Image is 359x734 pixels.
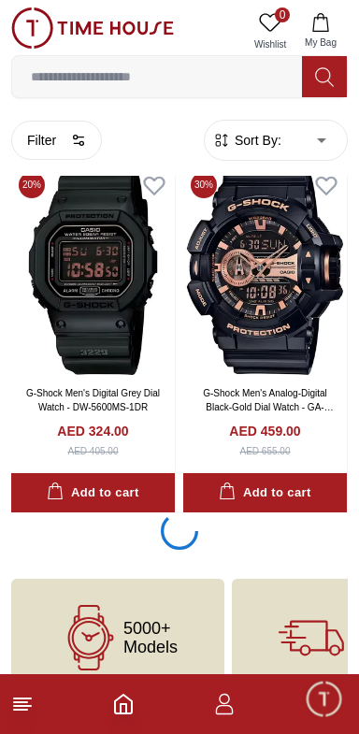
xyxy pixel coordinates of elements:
span: Wishlist [247,37,294,51]
a: Home [112,693,135,715]
h4: AED 459.00 [229,422,300,440]
img: ... [11,7,174,49]
div: Add to cart [219,482,310,504]
img: G-Shock Men's Digital Grey Dial Watch - DW-5600MS-1DR [11,165,175,375]
button: Filter [11,121,102,160]
span: Sort By: [231,131,281,150]
button: Sort By: [212,131,281,150]
span: 20 % [19,172,45,198]
button: Add to cart [183,473,347,513]
span: 0 [275,7,290,22]
h4: AED 324.00 [57,422,128,440]
span: 5000+ Models [123,619,178,656]
button: Add to cart [11,473,175,513]
div: AED 405.00 [68,444,119,458]
div: AED 655.00 [240,444,291,458]
img: G-Shock Men's Analog-Digital Black-Gold Dial Watch - GA-400GB-1A4 [183,165,347,375]
a: G-Shock Men's Digital Grey Dial Watch - DW-5600MS-1DR [26,388,160,412]
span: My Bag [297,36,344,50]
button: My Bag [294,7,348,55]
div: Add to cart [47,482,138,504]
span: 30 % [191,172,217,198]
a: 0Wishlist [247,7,294,55]
div: Chat Widget [304,679,345,720]
a: G-Shock Men's Analog-Digital Black-Gold Dial Watch - GA-400GB-1A4 [203,388,333,426]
